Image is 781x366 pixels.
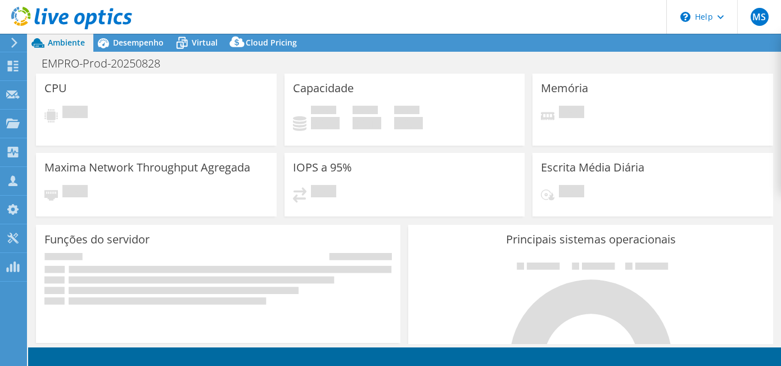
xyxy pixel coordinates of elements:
span: Pendente [311,185,336,200]
h4: 0 GiB [353,117,381,129]
span: Total [394,106,419,117]
h3: CPU [44,82,67,94]
span: Pendente [559,106,584,121]
span: Pendente [559,185,584,200]
h4: 0 GiB [311,117,340,129]
span: Pendente [62,106,88,121]
h3: Capacidade [293,82,354,94]
h3: Funções do servidor [44,233,150,246]
span: Ambiente [48,37,85,48]
span: Usado [311,106,336,117]
span: Disponível [353,106,378,117]
h3: Memória [541,82,588,94]
span: Desempenho [113,37,164,48]
h3: IOPS a 95% [293,161,352,174]
span: Virtual [192,37,218,48]
span: MS [751,8,769,26]
svg: \n [680,12,690,22]
span: Pendente [62,185,88,200]
h1: EMPRO-Prod-20250828 [37,57,178,70]
h3: Escrita Média Diária [541,161,644,174]
h3: Maxima Network Throughput Agregada [44,161,250,174]
h3: Principais sistemas operacionais [417,233,764,246]
h4: 0 GiB [394,117,423,129]
span: Cloud Pricing [246,37,297,48]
